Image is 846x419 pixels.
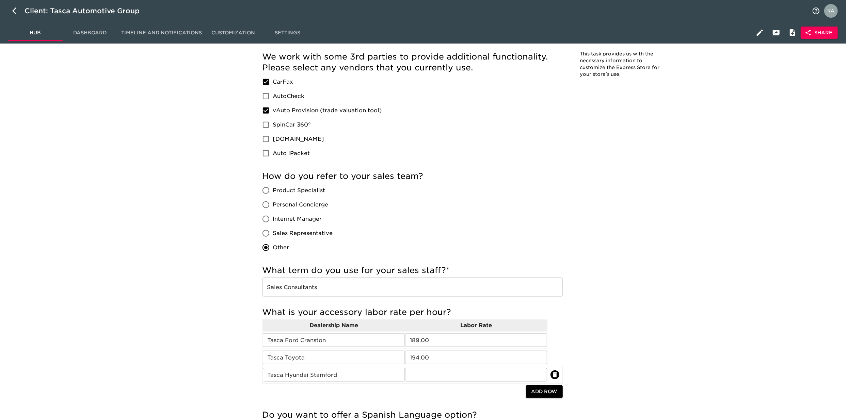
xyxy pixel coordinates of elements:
span: [DOMAIN_NAME] [273,135,324,143]
span: Add Row [531,387,557,396]
h5: How do you refer to your sales team? [262,171,563,182]
span: Dashboard [67,29,113,37]
button: Add Row [526,385,563,398]
h5: What is your accessory labor rate per hour? [262,307,563,318]
h5: We work with some 3rd parties to provide additional functionality. Please select any vendors that... [262,51,563,73]
span: Sales Representative [273,229,333,237]
span: Other [273,244,289,252]
span: Settings [265,29,311,37]
button: Client View [768,24,784,41]
img: Profile [824,4,838,18]
span: Share [806,29,832,37]
input: Example: Brand Specialist [262,278,563,297]
span: AutoCheck [273,92,305,100]
span: Internet Manager [273,215,322,223]
p: Labor Rate [405,321,547,330]
button: Internal Notes and Comments [784,24,801,41]
button: notifications [808,3,824,19]
button: delete [550,370,559,379]
h5: What term do you use for your sales staff? [262,265,563,276]
span: Personal Concierge [273,201,329,209]
button: Share [801,27,838,39]
span: Customization [210,29,256,37]
span: vAuto Provision (trade valuation tool) [273,106,382,115]
span: Timeline and Notifications [121,29,202,37]
span: Hub [12,29,59,37]
span: CarFax [273,78,293,86]
p: Dealership Name [263,321,405,330]
p: This task provides us with the necessary information to customize the Express Store for your stor... [580,51,662,78]
span: Product Specialist [273,186,325,195]
span: SpinCar 360° [273,121,311,129]
button: Edit Hub [752,24,768,41]
div: Client: Tasca Automotive Group [25,5,149,16]
span: Auto iPacket [273,149,310,157]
